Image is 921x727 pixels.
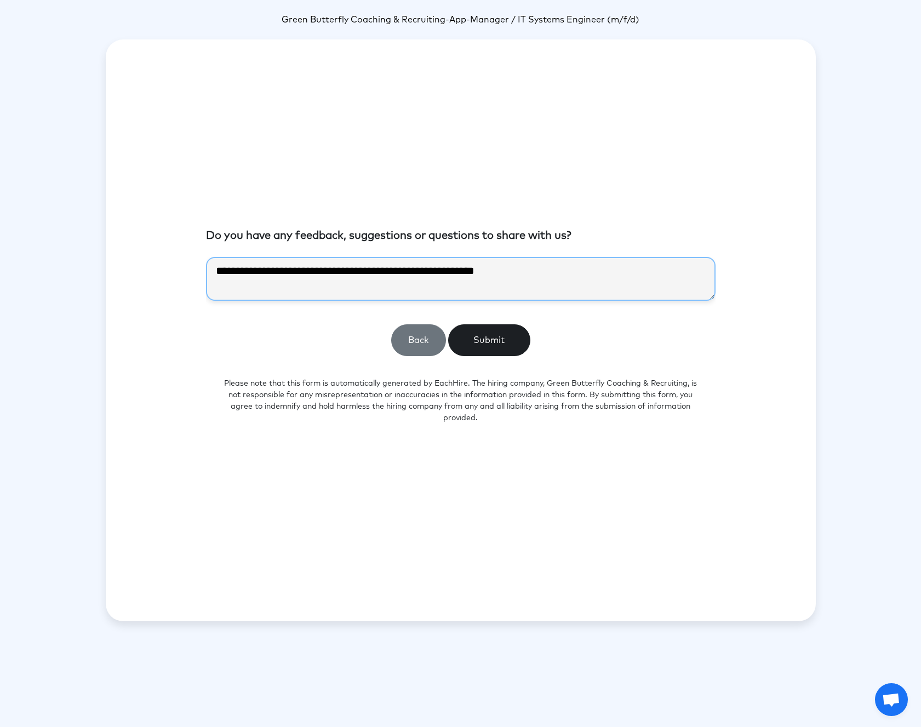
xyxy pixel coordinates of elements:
[875,683,908,716] a: Open chat
[206,227,716,244] p: Do you have any feedback, suggestions or questions to share with us?
[282,15,445,24] span: Green Butterfly Coaching & Recruiting
[106,13,816,26] p: -
[448,324,530,356] button: Submit
[391,324,446,356] button: Back
[449,15,639,24] span: App-Manager / IT Systems Engineer (m/f/d)
[206,365,716,437] p: Please note that this form is automatically generated by EachHire. The hiring company, Green Butt...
